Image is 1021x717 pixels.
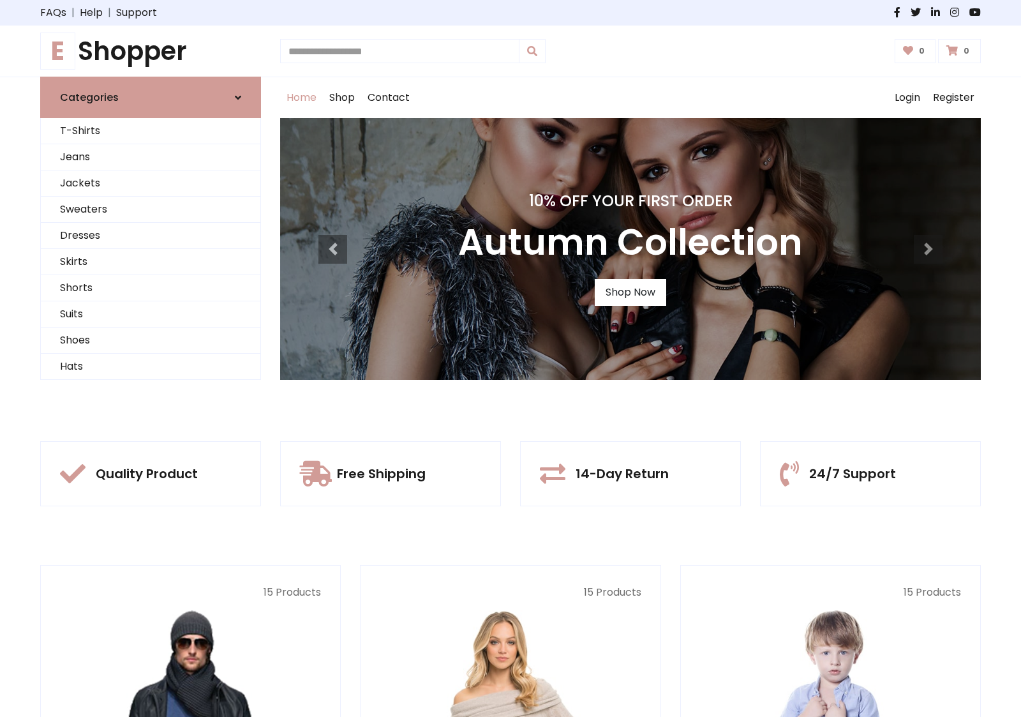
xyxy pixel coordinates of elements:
h6: Categories [60,91,119,103]
a: Jackets [41,170,260,197]
a: Categories [40,77,261,118]
a: Shoes [41,328,260,354]
p: 15 Products [380,585,641,600]
a: Login [888,77,927,118]
h5: 14-Day Return [576,466,669,481]
a: Contact [361,77,416,118]
p: 15 Products [700,585,961,600]
a: Register [927,77,981,118]
h5: Quality Product [96,466,198,481]
a: T-Shirts [41,118,260,144]
h5: Free Shipping [337,466,426,481]
a: Support [116,5,157,20]
a: Sweaters [41,197,260,223]
h4: 10% Off Your First Order [458,192,803,211]
a: Shorts [41,275,260,301]
a: FAQs [40,5,66,20]
a: 0 [895,39,936,63]
span: | [66,5,80,20]
a: Suits [41,301,260,328]
h1: Shopper [40,36,261,66]
span: 0 [960,45,973,57]
a: Skirts [41,249,260,275]
a: Shop [323,77,361,118]
span: E [40,33,75,70]
a: Home [280,77,323,118]
a: Dresses [41,223,260,249]
a: Hats [41,354,260,380]
span: 0 [916,45,928,57]
a: 0 [938,39,981,63]
p: 15 Products [60,585,321,600]
a: EShopper [40,36,261,66]
h5: 24/7 Support [809,466,896,481]
span: | [103,5,116,20]
h3: Autumn Collection [458,221,803,264]
a: Jeans [41,144,260,170]
a: Help [80,5,103,20]
a: Shop Now [595,279,666,306]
